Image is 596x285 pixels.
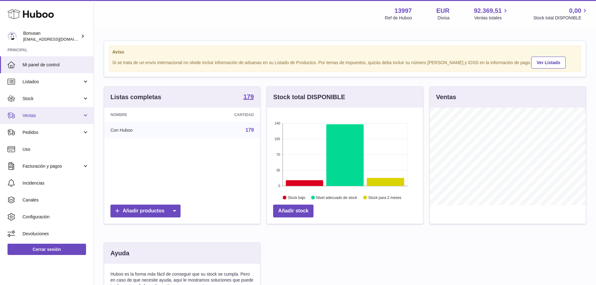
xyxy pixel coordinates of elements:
a: 92.369,51 Ventas totales [474,7,509,21]
div: Ref de Huboo [385,15,412,21]
text: 140 [274,121,280,125]
span: Pedidos [23,130,82,135]
span: 0,00 [569,7,581,15]
span: Canales [23,197,89,203]
a: Añadir productos [110,205,181,217]
span: Ventas [23,113,82,119]
th: Nombre [104,108,185,122]
strong: 13997 [395,7,412,15]
span: Uso [23,146,89,152]
text: Nivel adecuado de stock [316,196,358,200]
span: 92.369,51 [474,7,502,15]
a: Ver Listado [531,57,565,69]
td: Con Huboo [104,122,185,138]
strong: 179 [243,94,254,100]
span: Stock [23,96,82,102]
span: Mi panel de control [23,62,89,68]
span: Configuración [23,214,89,220]
strong: EUR [436,7,449,15]
text: 0 [278,184,280,188]
th: Cantidad [185,108,260,122]
strong: Aviso [112,49,578,55]
text: 70 [277,153,280,156]
h3: Ventas [436,93,456,101]
text: 35 [277,168,280,172]
div: Bonusan [23,30,79,42]
text: 105 [274,137,280,141]
div: Divisa [438,15,450,21]
h3: Ayuda [110,249,129,257]
span: Devoluciones [23,231,89,237]
img: info@bonusan.es [8,32,17,41]
text: Stock bajo [288,196,305,200]
span: Ventas totales [474,15,509,21]
h3: Listas completas [110,93,161,101]
span: [EMAIL_ADDRESS][DOMAIN_NAME] [23,37,92,42]
span: Facturación y pagos [23,163,82,169]
a: 179 [243,94,254,101]
span: Stock total DISPONIBLE [533,15,588,21]
a: 179 [246,127,254,133]
a: Cerrar sesión [8,244,86,255]
span: Incidencias [23,180,89,186]
text: Stock para 2 meses [368,196,401,200]
h3: Stock total DISPONIBLE [273,93,345,101]
span: Listados [23,79,82,85]
div: Si se trata de un envío internacional no olvide incluir información de aduanas en su Listado de P... [112,56,578,69]
a: Añadir stock [273,205,313,217]
a: 0,00 Stock total DISPONIBLE [533,7,588,21]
